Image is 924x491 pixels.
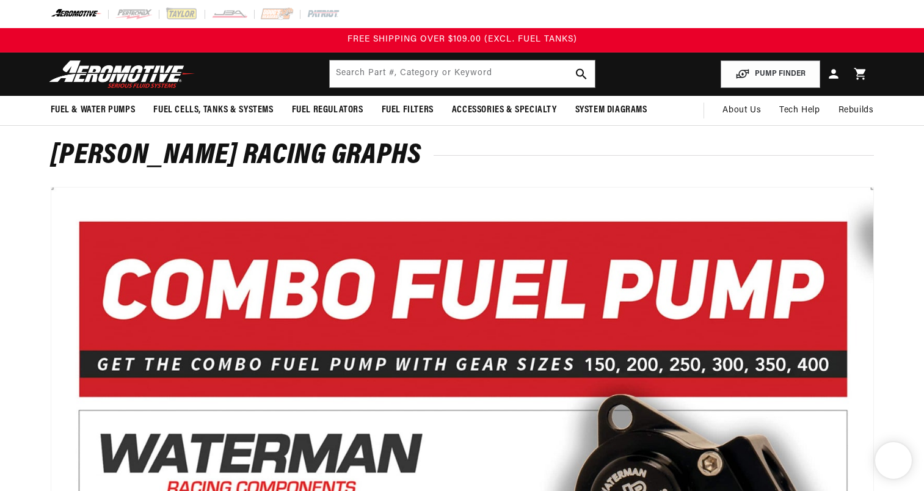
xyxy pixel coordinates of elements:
[568,60,595,87] button: search button
[779,104,820,117] span: Tech Help
[153,104,273,117] span: Fuel Cells, Tanks & Systems
[373,96,443,125] summary: Fuel Filters
[713,96,770,125] a: About Us
[283,96,373,125] summary: Fuel Regulators
[46,60,198,89] img: Aeromotive
[829,96,883,125] summary: Rebuilds
[292,104,363,117] span: Fuel Regulators
[382,104,434,117] span: Fuel Filters
[144,96,282,125] summary: Fuel Cells, Tanks & Systems
[722,106,761,115] span: About Us
[566,96,657,125] summary: System Diagrams
[770,96,829,125] summary: Tech Help
[575,104,647,117] span: System Diagrams
[51,104,136,117] span: Fuel & Water Pumps
[42,96,145,125] summary: Fuel & Water Pumps
[721,60,820,88] button: PUMP FINDER
[839,104,874,117] span: Rebuilds
[51,143,874,169] h2: [PERSON_NAME] Racing Graphs
[330,60,595,87] input: Search by Part Number, Category or Keyword
[452,104,557,117] span: Accessories & Specialty
[347,35,577,44] span: FREE SHIPPING OVER $109.00 (EXCL. FUEL TANKS)
[443,96,566,125] summary: Accessories & Specialty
